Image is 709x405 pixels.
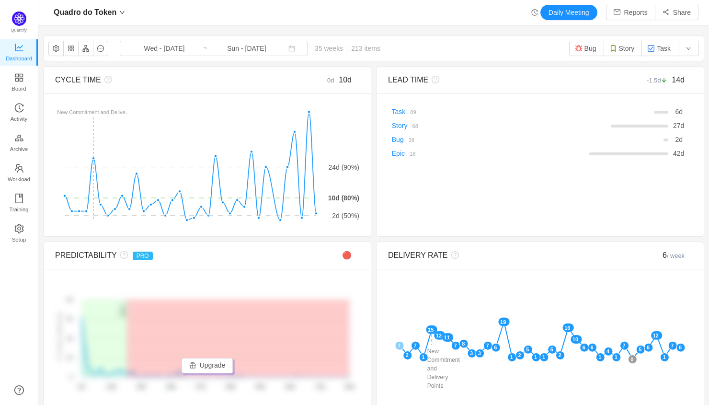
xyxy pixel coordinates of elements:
[327,77,339,84] small: 0d
[14,103,24,113] i: icon: history
[14,385,24,395] a: icon: question-circle
[14,43,24,52] i: icon: line-chart
[14,133,24,143] i: icon: gold
[407,122,418,129] a: 68
[14,224,24,243] a: Setup
[673,150,684,157] span: d
[315,384,325,391] tspan: 73d
[196,384,206,391] tspan: 37d
[117,251,128,259] i: icon: question-circle
[166,384,175,391] tspan: 28d
[11,109,27,128] span: Activity
[57,312,62,361] text: # of items delivered
[70,374,73,380] tspan: 0
[675,108,683,116] span: d
[410,109,416,115] small: 89
[78,384,84,391] tspan: 0d
[351,45,380,52] span: 213 items
[12,79,26,98] span: Board
[339,76,352,84] span: 10d
[14,73,24,93] a: Board
[673,122,684,129] span: d
[569,41,604,56] button: Bug
[647,77,672,84] small: -1.5d
[342,251,352,259] span: 🔴
[14,164,24,183] a: Workload
[8,170,30,189] span: Workload
[673,150,681,157] span: 42
[67,355,72,361] tspan: 20
[55,250,283,261] div: PREDICTABILITY
[14,163,24,173] i: icon: team
[672,76,685,84] span: 14d
[12,230,26,249] span: Setup
[345,384,354,391] tspan: 82d
[93,41,108,56] button: icon: message
[6,49,32,68] span: Dashboard
[14,104,24,123] a: Activity
[604,41,642,56] button: Story
[54,5,116,20] span: Quadro do Token
[531,9,538,16] i: icon: history
[14,224,24,233] i: icon: setting
[392,136,404,143] a: Bug
[667,252,685,259] small: / week
[405,108,416,116] a: 89
[10,139,28,159] span: Archive
[14,194,24,203] i: icon: book
[67,297,72,302] tspan: 80
[67,336,72,341] tspan: 40
[448,251,459,259] i: icon: question-circle
[663,251,685,259] span: 6
[226,384,235,391] tspan: 46d
[388,250,616,261] div: DELIVERY RATE
[48,41,64,56] button: icon: setting
[119,10,125,15] i: icon: down
[308,45,388,52] span: 35 weeks
[392,108,406,116] a: Task
[428,76,439,83] i: icon: question-circle
[409,137,414,143] small: 38
[9,200,28,219] span: Training
[55,76,101,84] span: CYCLE TIME
[392,122,408,129] a: Story
[392,150,405,157] a: Epic
[14,73,24,82] i: icon: appstore
[288,45,295,52] i: icon: calendar
[255,384,265,391] tspan: 55d
[208,43,286,54] input: End date
[675,136,679,143] span: 2
[412,123,418,129] small: 68
[675,108,679,116] span: 6
[136,384,146,391] tspan: 19d
[661,77,667,83] i: icon: arrow-down
[78,41,93,56] button: icon: apartment
[388,76,428,84] span: LEAD TIME
[106,384,116,391] tspan: 10d
[405,150,415,157] a: 18
[675,136,683,143] span: d
[410,151,415,157] small: 18
[404,136,414,143] a: 38
[126,43,203,54] input: Start date
[63,41,79,56] button: icon: appstore
[67,316,72,322] tspan: 60
[14,43,24,62] a: Dashboard
[12,12,26,26] img: Quantify
[673,122,681,129] span: 27
[182,358,233,373] button: icon: giftUpgrade
[285,384,295,391] tspan: 64d
[540,5,597,20] button: Daily Meeting
[14,134,24,153] a: Archive
[133,252,153,260] span: PRO
[11,28,27,33] span: Quantify
[575,45,583,52] img: 10303
[425,345,438,392] div: New Commitment and Delivery Points
[606,5,655,20] button: icon: mailReports
[647,45,655,52] img: 10318
[14,194,24,213] a: Training
[641,41,678,56] button: Task
[101,76,112,83] i: icon: question-circle
[609,45,617,52] img: 10315
[655,5,698,20] button: icon: share-altShare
